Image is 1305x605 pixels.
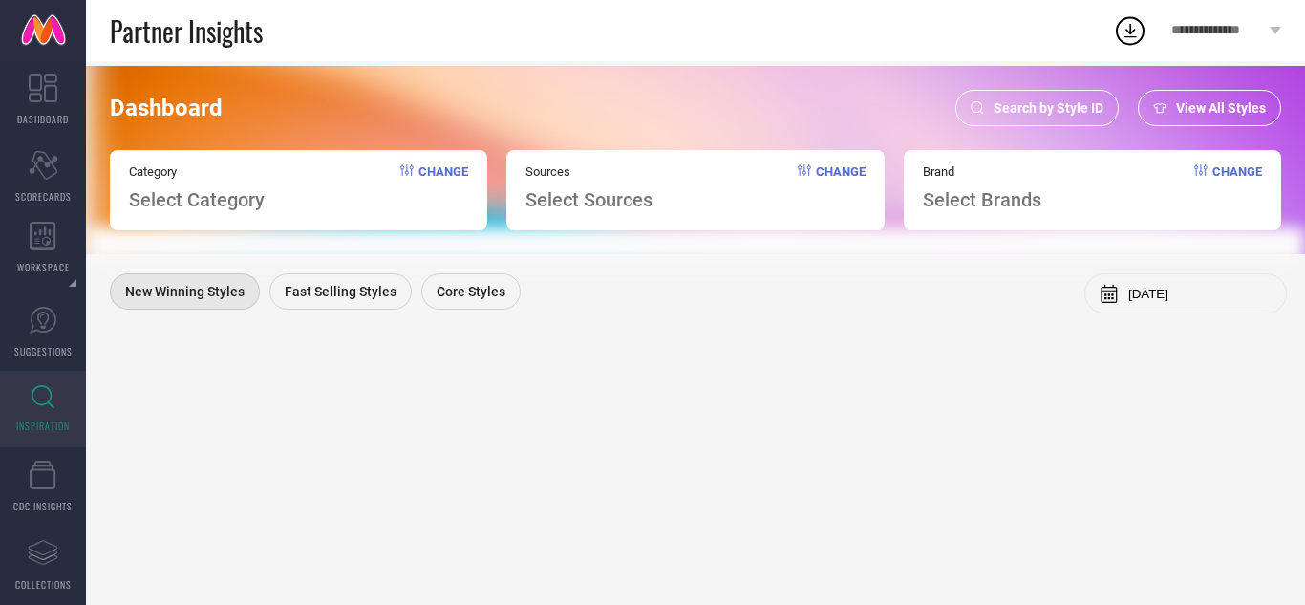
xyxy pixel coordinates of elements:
span: CDC INSIGHTS [13,499,73,513]
span: Select Brands [923,188,1041,211]
span: INSPIRATION [16,419,70,433]
span: Core Styles [437,284,505,299]
span: Category [129,164,265,179]
span: Select Sources [525,188,652,211]
span: View All Styles [1176,100,1266,116]
span: SUGGESTIONS [14,344,73,358]
span: DASHBOARD [17,112,69,126]
span: Change [418,164,468,211]
span: Change [1212,164,1262,211]
span: SCORECARDS [15,189,72,204]
span: WORKSPACE [17,260,70,274]
span: Sources [525,164,652,179]
span: COLLECTIONS [15,577,72,592]
span: Select Category [129,188,265,211]
span: Dashboard [110,95,223,121]
span: New Winning Styles [125,284,245,299]
span: Search by Style ID [994,100,1103,116]
span: Brand [923,164,1041,179]
span: Change [816,164,866,211]
input: Select month [1128,287,1272,301]
span: Fast Selling Styles [285,284,396,299]
span: Partner Insights [110,11,263,51]
div: Open download list [1113,13,1147,48]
